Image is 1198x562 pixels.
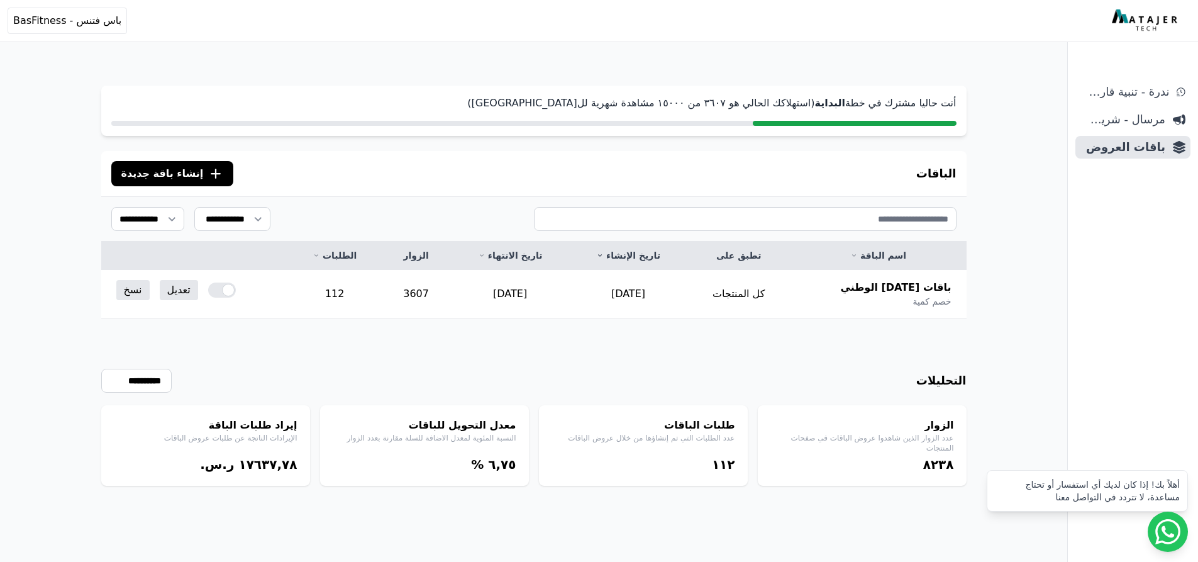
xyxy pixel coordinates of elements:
[451,270,569,318] td: [DATE]
[912,295,951,308] span: خصم كمية
[552,456,735,473] div: ١١٢
[916,372,967,390] h3: التحليلات
[770,433,954,453] p: عدد الزوار الذين شاهدوا عروض الباقات في صفحات المنتجات
[916,165,957,183] h3: الباقات
[333,433,516,443] p: النسبة المئوية لمعدل الاضافة للسلة مقارنة بعدد الزوار
[1112,9,1180,32] img: MatajerTech Logo
[569,270,687,318] td: [DATE]
[111,96,957,111] p: أنت حاليا مشترك في خطة (استهلاكك الحالي هو ۳٦۰٧ من ١٥۰۰۰ مشاهدة شهرية لل[GEOGRAPHIC_DATA])
[303,249,366,262] a: الطلبات
[160,280,198,300] a: تعديل
[1080,111,1165,128] span: مرسال - شريط دعاية
[381,270,451,318] td: 3607
[584,249,672,262] a: تاريخ الإنشاء
[13,13,121,28] span: باس فتنس - BasFitness
[687,242,790,270] th: تطبق على
[8,8,127,34] button: باس فتنس - BasFitness
[995,478,1180,503] div: أهلاً بك! إذا كان لديك أي استفسار أو تحتاج مساعدة، لا تتردد في التواصل معنا
[114,418,297,433] h4: إيراد طلبات الباقة
[466,249,554,262] a: تاريخ الانتهاء
[687,270,790,318] td: كل المنتجات
[1080,138,1165,156] span: باقات العروض
[770,418,954,433] h4: الزوار
[471,457,484,472] span: %
[111,161,234,186] button: إنشاء باقة جديدة
[1080,83,1169,101] span: ندرة - تنبية قارب علي النفاذ
[841,280,951,295] span: باقات [DATE] الوطني
[333,418,516,433] h4: معدل التحويل للباقات
[200,457,234,472] span: ر.س.
[806,249,951,262] a: اسم الباقة
[121,166,204,181] span: إنشاء باقة جديدة
[770,456,954,473] div: ٨٢۳٨
[552,433,735,443] p: عدد الطلبات التي تم إنشاؤها من خلال عروض الباقات
[381,242,451,270] th: الزوار
[114,433,297,443] p: الإيرادات الناتجة عن طلبات عروض الباقات
[116,280,150,300] a: نسخ
[814,97,845,109] strong: البداية
[238,457,297,472] bdi: ١٧٦۳٧,٧٨
[288,270,381,318] td: 112
[488,457,516,472] bdi: ٦,٧٥
[552,418,735,433] h4: طلبات الباقات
